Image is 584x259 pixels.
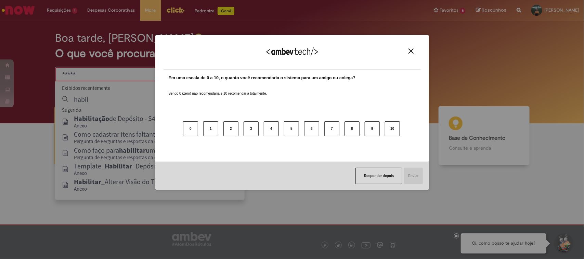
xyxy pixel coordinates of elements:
[169,83,267,96] label: Sendo 0 (zero) não recomendaria e 10 recomendaria totalmente.
[345,121,360,136] button: 8
[169,75,356,81] label: Em uma escala de 0 a 10, o quanto você recomendaria o sistema para um amigo ou colega?
[385,121,400,136] button: 10
[406,48,416,54] button: Close
[408,49,414,54] img: Close
[365,121,380,136] button: 9
[304,121,319,136] button: 6
[355,168,402,184] button: Responder depois
[267,47,318,56] img: Logo Ambevtech
[183,121,198,136] button: 0
[324,121,339,136] button: 7
[264,121,279,136] button: 4
[284,121,299,136] button: 5
[203,121,218,136] button: 1
[223,121,238,136] button: 2
[244,121,259,136] button: 3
